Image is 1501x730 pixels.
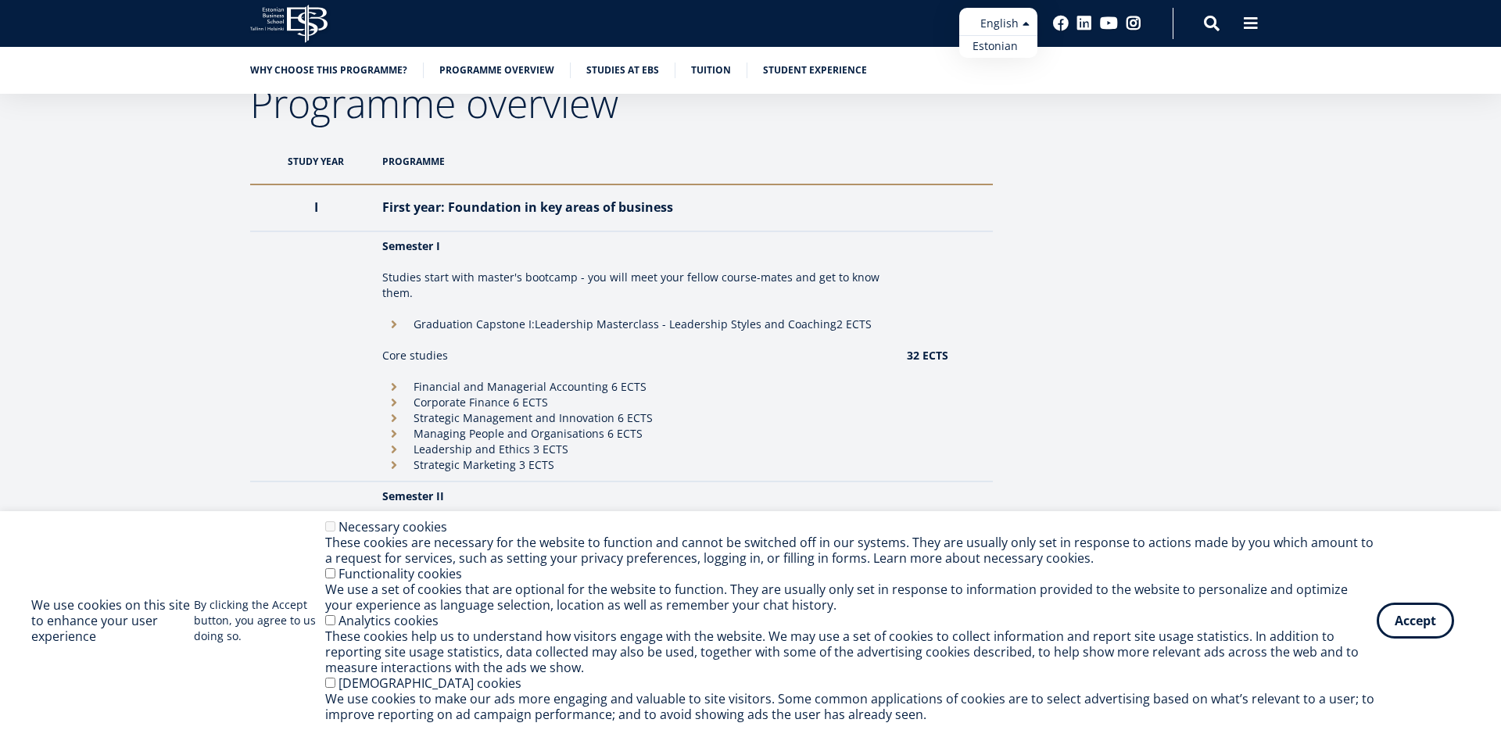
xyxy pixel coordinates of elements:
strong: Semester I [382,238,440,253]
label: [DEMOGRAPHIC_DATA] cookies [339,675,521,692]
li: Leadership and Ethics 3 ECTS [382,442,891,457]
li: Managing People and Organisations 6 ECTS [382,426,891,442]
label: Analytics cookies [339,612,439,629]
a: Estonian [959,35,1037,58]
b: Leadership Masterclass - Leadership Styles and Coaching [535,317,836,331]
div: We use a set of cookies that are optional for the website to function. They are usually only set ... [325,581,1377,613]
p: By clicking the Accept button, you agree to us doing so. [194,597,326,644]
span: One-year MBA (in Estonian) [18,217,145,231]
a: Tuition [691,63,731,78]
li: Graduation Capstone I: 2 ECTS [382,317,891,332]
th: First year: Foundation in key areas of business [374,184,899,231]
th: Study year [250,138,374,184]
li: Strategic Management and Innovation 6 ECTS [382,410,891,426]
strong: Semester II [382,488,444,503]
span: Last Name [371,1,421,15]
div: These cookies help us to understand how visitors engage with the website. We may use a set of coo... [325,628,1377,675]
a: Facebook [1053,16,1069,31]
input: Two-year MBA [4,238,14,249]
p: Studies start with master's bootcamp - you will meet your fellow course-mates and get to know them. [382,270,891,301]
input: One-year MBA (in Estonian) [4,218,14,228]
input: Technology Innovation MBA [4,259,14,269]
th: Programme [374,138,899,184]
label: Functionality cookies [339,565,462,582]
strong: 32 ECTS [907,348,948,363]
a: Student experience [763,63,867,78]
th: I [250,184,374,231]
a: Studies at EBS [586,63,659,78]
div: We use cookies to make our ads more engaging and valuable to site visitors. Some common applicati... [325,691,1377,722]
a: Linkedin [1076,16,1092,31]
label: Necessary cookies [339,518,447,535]
span: Two-year MBA [18,238,85,252]
div: These cookies are necessary for the website to function and cannot be switched off in our systems... [325,535,1377,566]
li: Strategic Marketing 3 ECTS [382,457,891,473]
a: Youtube [1100,16,1118,31]
h2: We use cookies on this site to enhance your user experience [31,597,194,644]
p: Core studies [382,348,891,363]
h2: Programme overview [250,84,993,123]
a: Programme overview [439,63,554,78]
li: Corporate Finance 6 ECTS [382,395,891,410]
a: Why choose this programme? [250,63,407,78]
li: Financial and Managerial Accounting 6 ECTS [382,379,891,395]
a: Instagram [1126,16,1141,31]
button: Accept [1377,603,1454,639]
span: Technology Innovation MBA [18,258,150,272]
